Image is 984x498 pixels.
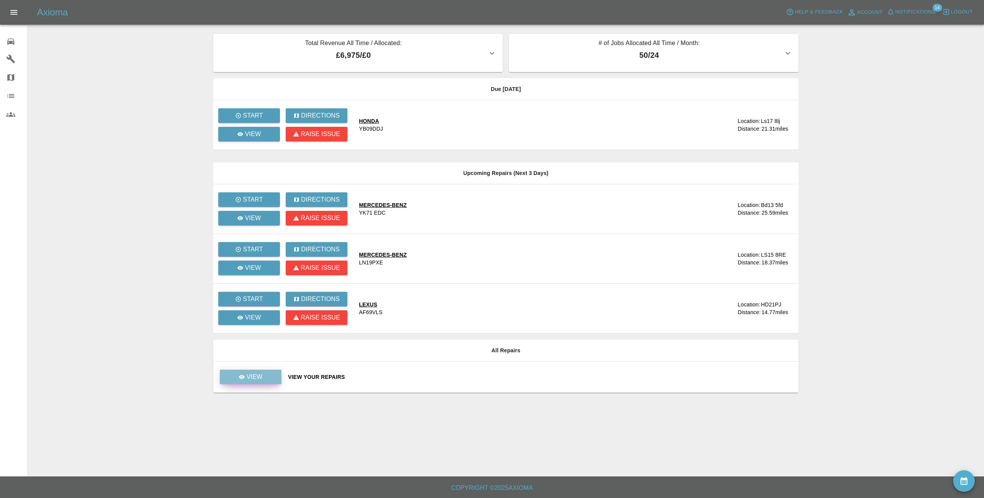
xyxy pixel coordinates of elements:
[243,111,263,120] p: Start
[286,108,347,123] button: Directions
[761,201,783,209] div: Bd13 5fd
[243,195,263,204] p: Start
[515,49,783,61] p: 50 / 24
[845,6,885,19] a: Account
[286,242,347,257] button: Directions
[286,292,347,306] button: Directions
[762,125,792,133] div: 21.31 miles
[359,201,407,209] div: MERCEDES-BENZ
[301,245,340,254] p: Directions
[738,125,761,133] div: Distance:
[243,294,263,304] p: Start
[218,127,280,141] a: View
[951,8,973,17] span: Logout
[359,117,383,125] div: HONDA
[218,192,280,207] button: Start
[213,340,799,362] th: All Repairs
[218,292,280,306] button: Start
[218,108,280,123] button: Start
[359,209,386,217] div: YK71 EDC
[359,251,698,266] a: MERCEDES-BENZLN19PXE
[286,310,347,325] button: Raise issue
[359,125,383,133] div: YB09DDJ
[738,201,760,209] div: Location:
[762,259,792,266] div: 18.37 miles
[286,211,347,225] button: Raise issue
[218,310,280,325] a: View
[509,34,799,72] button: # of Jobs Allocated All Time / Month:50/24
[218,211,280,225] a: View
[359,201,698,217] a: MERCEDES-BENZYK71 EDC
[704,201,792,217] a: Location:Bd13 5fdDistance:25.59miles
[218,242,280,257] button: Start
[761,117,780,125] div: Ls17 8lj
[243,245,263,254] p: Start
[359,117,698,133] a: HONDAYB09DDJ
[301,111,340,120] p: Directions
[359,308,382,316] div: AF69VLS
[301,130,340,139] p: Raise issue
[795,8,843,17] span: Help & Feedback
[6,483,978,493] h6: Copyright © 2025 Axioma
[885,6,937,18] button: Notifications
[704,251,792,266] a: Location:LS15 8REDistance:18.37miles
[301,294,340,304] p: Directions
[220,370,281,384] a: View
[515,39,783,49] p: # of Jobs Allocated All Time / Month:
[218,261,280,275] a: View
[857,8,883,17] span: Account
[932,4,942,12] span: 14
[738,209,761,217] div: Distance:
[738,301,760,308] div: Location:
[246,372,263,382] p: View
[359,251,407,259] div: MERCEDES-BENZ
[784,6,845,18] button: Help & Feedback
[286,192,347,207] button: Directions
[359,301,382,308] div: LEXUS
[704,301,792,316] a: Location:HD21PJDistance:14.77miles
[738,251,760,259] div: Location:
[940,6,975,18] button: Logout
[301,214,340,223] p: Raise issue
[704,117,792,133] a: Location:Ls17 8ljDistance:21.31miles
[761,301,781,308] div: HD21PJ
[286,127,347,141] button: Raise issue
[213,34,503,72] button: Total Revenue All Time / Allocated:£6,975/£0
[245,130,261,139] p: View
[738,308,761,316] div: Distance:
[762,209,792,217] div: 25.59 miles
[288,373,792,381] a: View Your Repairs
[359,259,383,266] div: LN19PXE
[953,470,975,492] button: availability
[219,49,487,61] p: £6,975 / £0
[37,6,68,19] h5: Axioma
[213,162,799,184] th: Upcoming Repairs (Next 3 Days)
[245,313,261,322] p: View
[286,261,347,275] button: Raise issue
[359,301,698,316] a: LEXUSAF69VLS
[738,117,760,125] div: Location:
[762,308,792,316] div: 14.77 miles
[219,373,282,380] a: View
[245,263,261,273] p: View
[301,263,340,273] p: Raise issue
[301,313,340,322] p: Raise issue
[301,195,340,204] p: Directions
[5,3,23,22] button: Open drawer
[245,214,261,223] p: View
[761,251,786,259] div: LS15 8RE
[213,78,799,100] th: Due [DATE]
[738,259,761,266] div: Distance:
[219,39,487,49] p: Total Revenue All Time / Allocated:
[895,8,935,17] span: Notifications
